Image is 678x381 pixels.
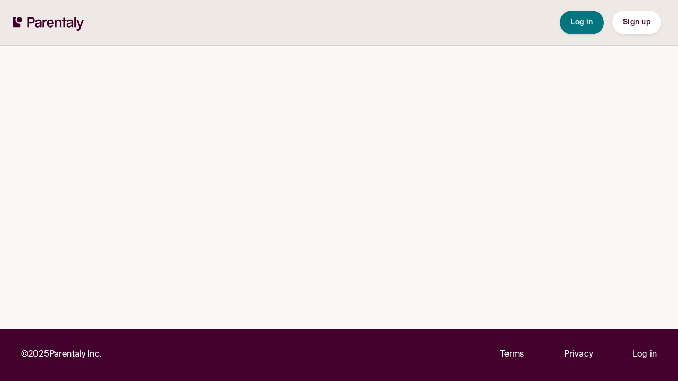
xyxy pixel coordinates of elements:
[21,348,102,362] p: © 2025 Parentaly Inc.
[623,19,650,26] span: Sign up
[570,19,593,26] span: Log in
[500,348,524,362] a: Terms
[560,11,604,34] button: Log in
[564,348,593,362] a: Privacy
[612,11,661,34] button: Sign up
[632,348,657,362] a: Log in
